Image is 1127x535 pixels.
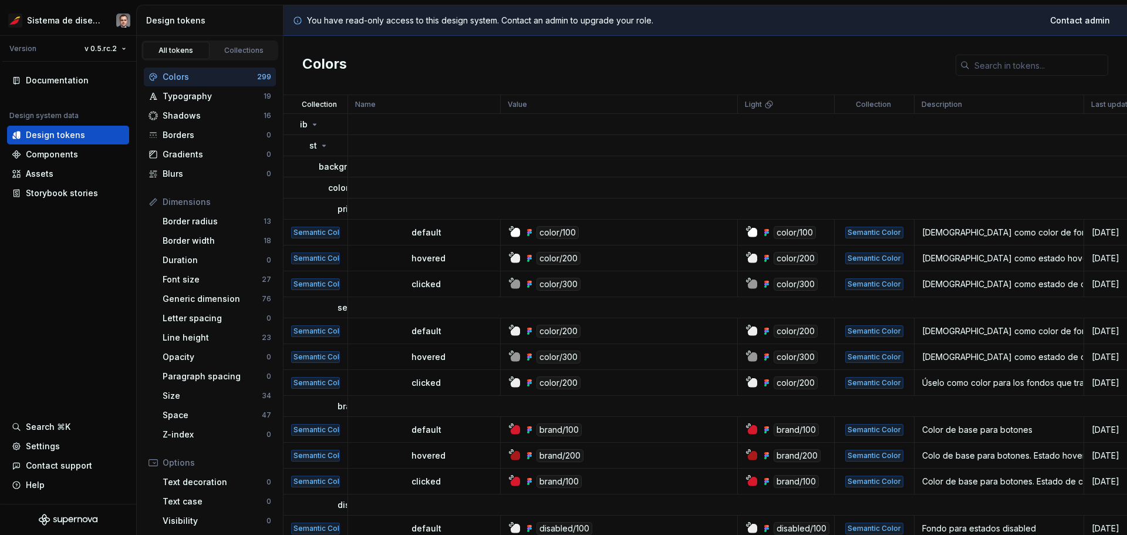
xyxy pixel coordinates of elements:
div: Design tokens [146,15,278,26]
div: 0 [266,150,271,159]
a: Settings [7,437,129,456]
a: Space47 [158,406,276,425]
img: 55604660-494d-44a9-beb2-692398e9940a.png [8,14,22,28]
div: brand/100 [536,475,582,488]
div: color/200 [774,325,818,338]
div: Borders [163,129,266,141]
div: 0 [266,255,271,265]
div: brand/200 [774,449,821,462]
p: st [309,140,317,152]
div: 47 [262,410,271,420]
div: Fondo para estados disabled [915,523,1083,534]
div: Semantic Color [845,523,903,534]
button: Contact support [7,456,129,475]
button: Search ⌘K [7,418,129,436]
div: Semantic Color [845,227,903,238]
div: color/100 [536,226,579,239]
div: Font size [163,274,262,285]
div: All tokens [147,46,205,55]
div: Settings [26,440,60,452]
div: 0 [266,372,271,381]
div: color/300 [536,351,581,364]
a: Gradients0 [144,145,276,164]
div: Border width [163,235,264,247]
a: Documentation [7,71,129,90]
div: [DEMOGRAPHIC_DATA] como color de fondo secundario para el contenido de la interfaz de usuario. Ús... [915,325,1083,337]
button: Sistema de diseño IberiaJulio Reyes [2,8,134,33]
div: 18 [264,236,271,245]
a: Storybook stories [7,184,129,203]
div: Dimensions [163,196,271,208]
div: Gradients [163,149,266,160]
input: Search in tokens... [970,55,1108,76]
p: brand [338,401,362,412]
div: color/300 [774,278,818,291]
div: [DEMOGRAPHIC_DATA] como color de fondo principal para el contenido de la interfaz de usuario, com... [915,227,1083,238]
div: Color de base para botones [915,424,1083,436]
div: 0 [266,130,271,140]
div: Sistema de diseño Iberia [27,15,102,26]
a: Colors299 [144,68,276,86]
div: 13 [264,217,271,226]
div: Semantic Color [845,253,903,264]
a: Visibility0 [158,512,276,530]
div: Components [26,149,78,160]
p: default [411,325,441,337]
div: Search ⌘K [26,421,70,433]
div: brand/100 [774,423,819,436]
div: Z-index [163,429,266,440]
div: 0 [266,516,271,526]
a: Shadows16 [144,106,276,125]
div: Semantic Color [291,377,340,389]
p: Collection [302,100,337,109]
div: Version [9,44,36,53]
div: 27 [262,275,271,284]
div: Paragraph spacing [163,371,266,382]
div: Semantic Color [845,476,903,487]
div: color/200 [774,252,818,265]
div: Visibility [163,515,266,527]
div: Contact support [26,460,92,472]
p: hovered [411,351,446,363]
div: Semantic Color [291,476,340,487]
div: Colo de base para botones. Estado hover [915,450,1083,462]
div: Semantic Color [845,325,903,337]
div: Semantic Color [845,351,903,363]
a: Letter spacing0 [158,309,276,328]
p: Description [922,100,962,109]
span: v 0.5.rc.2 [85,44,117,53]
p: primary [338,203,368,215]
button: v 0.5.rc.2 [79,41,131,57]
div: Duration [163,254,266,266]
div: Semantic Color [845,424,903,436]
div: color/200 [536,325,581,338]
a: Assets [7,164,129,183]
a: Border radius13 [158,212,276,231]
a: Blurs0 [144,164,276,183]
a: Generic dimension76 [158,290,276,308]
div: 0 [266,169,271,179]
p: color [328,182,349,194]
a: Supernova Logo [39,514,97,526]
a: Design tokens [7,126,129,144]
div: disabled/100 [536,522,592,535]
div: disabled/100 [774,522,829,535]
a: Typography19 [144,87,276,106]
a: Paragraph spacing0 [158,367,276,386]
div: Letter spacing [163,312,266,324]
div: color/300 [536,278,581,291]
div: Semantic Color [845,377,903,389]
p: default [411,523,441,534]
div: color/100 [774,226,816,239]
div: 0 [266,477,271,487]
p: Value [508,100,527,109]
div: Colors [163,71,257,83]
div: Úselo como color para los fondos que transmiten su marca. [915,377,1083,389]
div: brand/200 [536,449,583,462]
div: Shadows [163,110,264,122]
div: 34 [262,391,271,401]
div: 76 [262,294,271,304]
div: 23 [262,333,271,342]
div: Text case [163,496,266,507]
div: Space [163,409,262,421]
